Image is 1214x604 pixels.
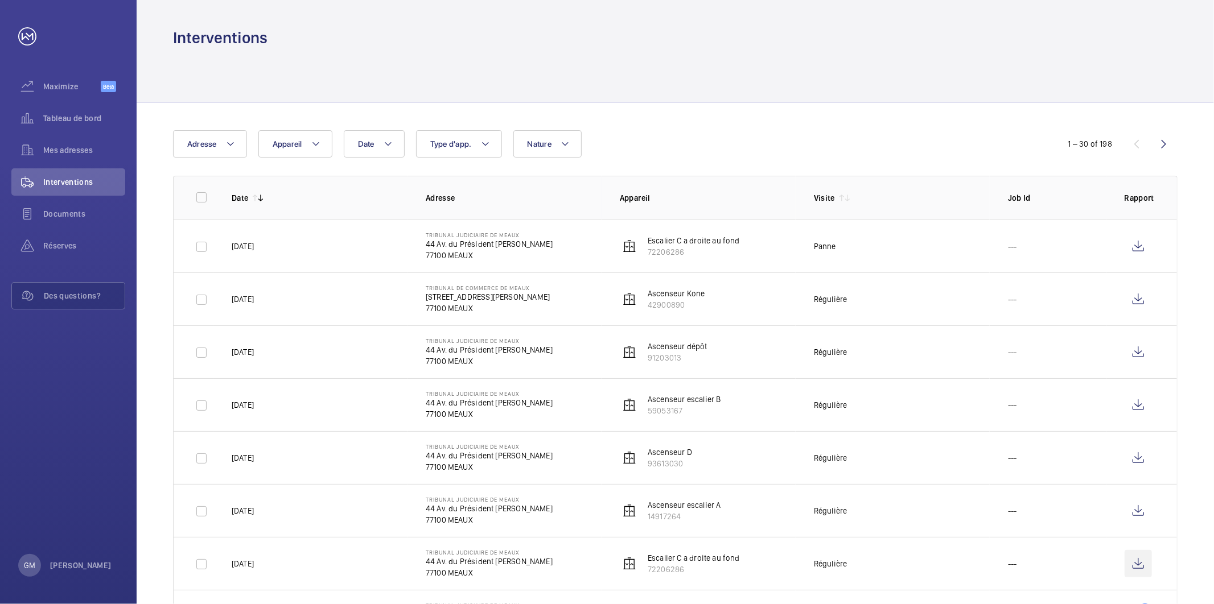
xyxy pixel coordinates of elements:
[43,240,125,251] span: Réserves
[814,505,847,516] div: Régulière
[426,355,553,367] p: 77100 MEAUX
[426,192,602,204] p: Adresse
[623,451,636,465] img: elevator.svg
[623,557,636,570] img: elevator.svg
[101,81,116,92] span: Beta
[648,299,705,311] p: 42900890
[44,290,125,301] span: Des questions?
[623,345,636,359] img: elevator.svg
[173,130,247,158] button: Adresse
[426,408,553,420] p: 77100 MEAUX
[623,239,636,253] img: elevator.svg
[648,458,692,469] p: 93613030
[232,505,254,516] p: [DATE]
[50,560,112,571] p: [PERSON_NAME]
[1008,505,1017,516] p: ---
[426,397,553,408] p: 44 Av. du Président [PERSON_NAME]
[814,399,847,411] div: Régulière
[258,130,332,158] button: Appareil
[43,176,125,188] span: Interventions
[273,139,302,148] span: Appareil
[426,514,553,526] p: 77100 MEAUX
[426,567,553,578] p: 77100 MEAUX
[648,499,721,511] p: Ascenseur escalier A
[426,337,553,344] p: TRIBUNAL JUDICIAIRE DE MEAUX
[648,235,740,246] p: Escalier C a droite au fond
[232,241,254,252] p: [DATE]
[426,450,553,461] p: 44 Av. du Président [PERSON_NAME]
[426,443,553,450] p: TRIBUNAL JUDICIAIRE DE MEAUX
[1008,192,1106,204] p: Job Id
[426,496,553,503] p: TRIBUNAL JUDICIAIRE DE MEAUX
[232,346,254,358] p: [DATE]
[43,144,125,156] span: Mes adresses
[426,284,550,291] p: TRIBUNAL DE COMMERCE DE MEAUX
[814,293,847,305] div: Régulière
[648,288,705,299] p: Ascenseur Kone
[426,390,553,397] p: TRIBUNAL JUDICIAIRE DE MEAUX
[814,192,835,204] p: Visite
[1008,399,1017,411] p: ---
[1008,241,1017,252] p: ---
[232,558,254,569] p: [DATE]
[648,552,740,564] p: Escalier C a droite au fond
[232,399,254,411] p: [DATE]
[426,291,550,303] p: [STREET_ADDRESS][PERSON_NAME]
[43,113,125,124] span: Tableau de bord
[426,503,553,514] p: 44 Av. du Président [PERSON_NAME]
[513,130,582,158] button: Nature
[648,564,740,575] p: 72206286
[648,394,721,405] p: Ascenseur escalier B
[1008,452,1017,464] p: ---
[43,208,125,220] span: Documents
[648,405,721,416] p: 59053167
[426,303,550,314] p: 77100 MEAUX
[1125,192,1154,204] p: Rapport
[344,130,405,158] button: Date
[426,250,553,261] p: 77100 MEAUX
[1008,346,1017,358] p: ---
[1008,558,1017,569] p: ---
[232,452,254,464] p: [DATE]
[173,27,268,48] h1: Interventions
[426,556,553,567] p: 44 Av. du Président [PERSON_NAME]
[43,81,101,92] span: Maximize
[416,130,502,158] button: Type d'app.
[430,139,472,148] span: Type d'app.
[1068,138,1112,150] div: 1 – 30 of 198
[814,558,847,569] div: Régulière
[648,341,707,352] p: Ascenseur dépôt
[623,504,636,518] img: elevator.svg
[814,241,836,252] div: Panne
[426,461,553,473] p: 77100 MEAUX
[1008,293,1017,305] p: ---
[623,398,636,412] img: elevator.svg
[623,292,636,306] img: elevator.svg
[232,192,248,204] p: Date
[426,231,553,238] p: TRIBUNAL JUDICIAIRE DE MEAUX
[426,549,553,556] p: TRIBUNAL JUDICIAIRE DE MEAUX
[814,346,847,358] div: Régulière
[24,560,35,571] p: GM
[648,246,740,258] p: 72206286
[426,344,553,355] p: 44 Av. du Président [PERSON_NAME]
[648,446,692,458] p: Ascenseur D
[358,139,375,148] span: Date
[648,511,721,522] p: 14917264
[426,238,553,250] p: 44 Av. du Président [PERSON_NAME]
[814,452,847,464] div: Régulière
[648,352,707,363] p: 91203013
[620,192,796,204] p: Appareil
[187,139,217,148] span: Adresse
[232,293,254,305] p: [DATE]
[528,139,552,148] span: Nature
